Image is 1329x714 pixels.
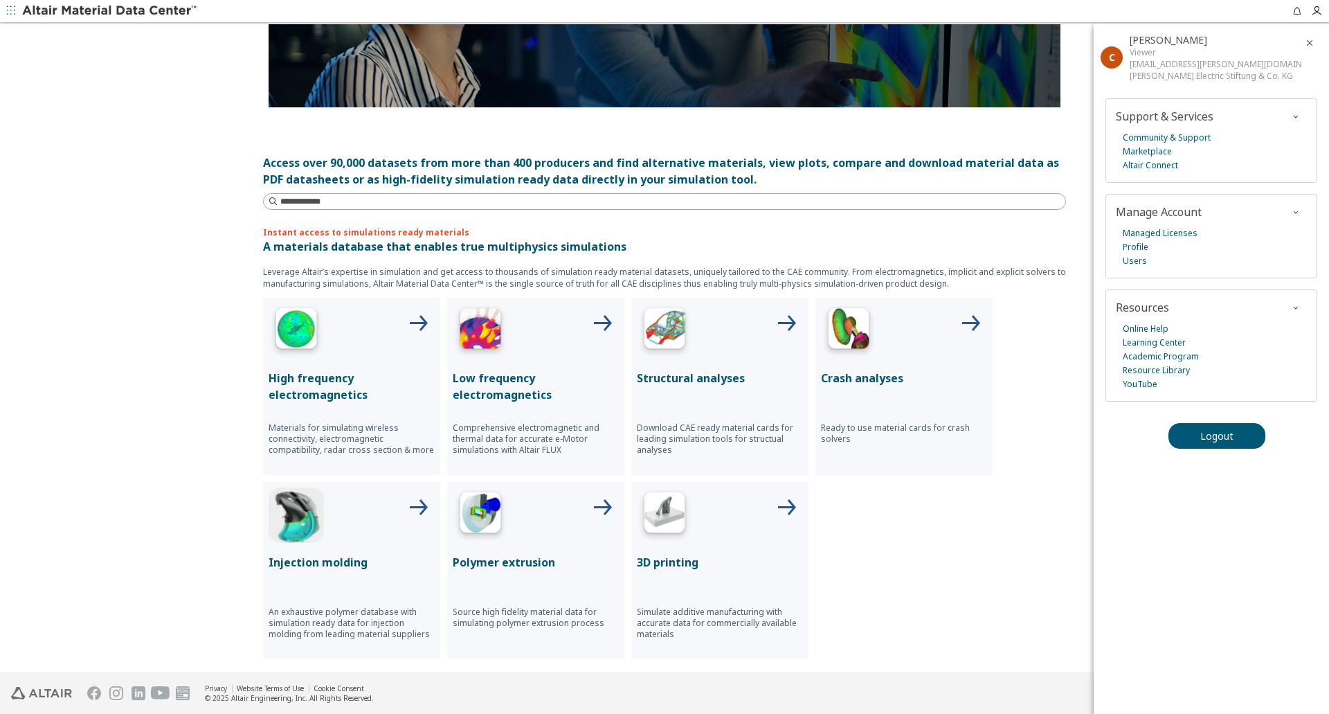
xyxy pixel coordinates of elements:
a: Online Help [1123,322,1168,336]
p: Download CAE ready material cards for leading simulation tools for structual analyses [637,422,803,456]
div: [PERSON_NAME] Electric Stiftung & Co. KG [1130,70,1301,82]
img: Polymer Extrusion Icon [453,488,508,543]
button: High Frequency IconHigh frequency electromagneticsMaterials for simulating wireless connectivity,... [263,298,440,475]
a: Academic Program [1123,350,1199,364]
div: © 2025 Altair Engineering, Inc. All Rights Reserved. [205,693,374,703]
span: C [1109,51,1115,64]
a: Profile [1123,240,1148,254]
p: Leverage Altair’s expertise in simulation and get access to thousands of simulation ready materia... [263,266,1066,289]
div: [EMAIL_ADDRESS][PERSON_NAME][DOMAIN_NAME] [1130,58,1301,70]
button: Crash Analyses IconCrash analysesReady to use material cards for crash solvers [815,298,993,475]
img: Altair Material Data Center [22,4,199,18]
a: Resource Library [1123,364,1190,377]
img: Crash Analyses Icon [821,303,876,359]
p: Ready to use material cards for crash solvers [821,422,987,445]
p: Crash analyses [821,370,987,386]
span: Christian Giesholdt [1130,33,1207,46]
button: 3D Printing Icon3D printingSimulate additive manufacturing with accurate data for commercially av... [631,482,808,659]
img: Low Frequency Icon [453,303,508,359]
p: Simulate additive manufacturing with accurate data for commercially available materials [637,607,803,640]
span: Support & Services [1116,109,1213,124]
img: 3D Printing Icon [637,488,692,543]
p: Low frequency electromagnetics [453,370,619,403]
a: Community & Support [1123,131,1211,145]
button: Polymer Extrusion IconPolymer extrusionSource high fidelity material data for simulating polymer ... [447,482,624,659]
p: Polymer extrusion [453,554,619,571]
a: Altair Connect [1123,159,1178,172]
img: High Frequency Icon [269,303,324,359]
a: Cookie Consent [314,684,364,693]
span: Manage Account [1116,204,1202,220]
p: Injection molding [269,554,435,571]
p: High frequency electromagnetics [269,370,435,403]
a: Learning Center [1123,336,1186,350]
img: Injection Molding Icon [269,488,324,543]
p: Comprehensive electromagnetic and thermal data for accurate e-Motor simulations with Altair FLUX [453,422,619,456]
p: Instant access to simulations ready materials [263,226,1066,238]
p: Structural analyses [637,370,803,386]
span: Logout [1200,429,1233,443]
p: A materials database that enables true multiphysics simulations [263,238,1066,255]
img: Structural Analyses Icon [637,303,692,359]
button: Structural Analyses IconStructural analysesDownload CAE ready material cards for leading simulati... [631,298,808,475]
a: YouTube [1123,377,1157,391]
a: Marketplace [1123,145,1172,159]
p: Materials for simulating wireless connectivity, electromagnetic compatibility, radar cross sectio... [269,422,435,456]
a: Users [1123,254,1147,268]
p: 3D printing [637,554,803,571]
img: Altair Engineering [11,687,72,699]
button: Logout [1168,423,1265,449]
button: Low Frequency IconLow frequency electromagneticsComprehensive electromagnetic and thermal data fo... [447,298,624,475]
div: Access over 90,000 datasets from more than 400 producers and find alternative materials, view plo... [263,154,1066,188]
a: Privacy [205,684,227,693]
p: An exhaustive polymer database with simulation ready data for injection molding from leading mate... [269,607,435,640]
a: Website Terms of Use [237,684,304,693]
a: Managed Licenses [1123,226,1197,240]
span: Resources [1116,300,1169,315]
div: Viewer [1130,46,1301,58]
p: Source high fidelity material data for simulating polymer extrusion process [453,607,619,629]
button: Injection Molding IconInjection moldingAn exhaustive polymer database with simulation ready data ... [263,482,440,659]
